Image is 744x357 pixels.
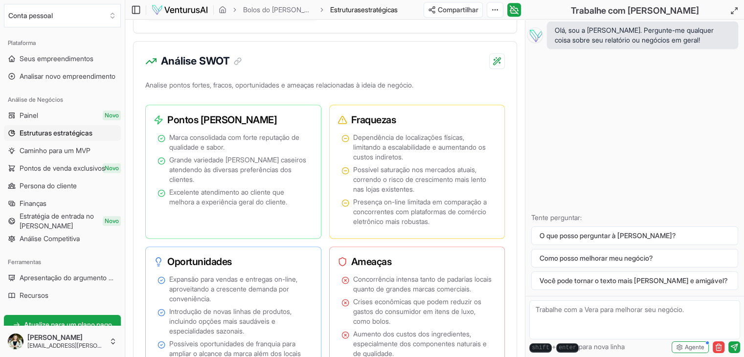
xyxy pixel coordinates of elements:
[4,68,121,84] a: Analisar novo empreendimento
[531,249,738,268] button: Como posso melhorar meu negócio?
[529,343,552,353] kbd: shift
[20,146,90,155] font: Caminho para um MVP
[4,196,121,211] a: Finanças
[351,256,392,268] font: Ameaças
[145,81,413,89] font: Analise pontos fortes, fracos, oportunidades e ameaças relacionadas à ideia de negócio.
[8,96,63,103] font: Análise de Negócios
[4,178,121,194] a: Persona do cliente
[351,114,396,126] font: Fraquezas
[556,343,579,353] kbd: enter
[531,226,738,245] button: O que posso perguntar à [PERSON_NAME]?
[8,39,36,46] font: Plataforma
[4,330,121,353] button: [PERSON_NAME][EMAIL_ADDRESS][PERSON_NAME][DOMAIN_NAME]
[20,273,137,282] font: Apresentação do argumento de venda
[20,54,93,63] font: Seus empreendimentos
[4,108,121,123] a: PainelNovo
[4,315,121,335] a: Atualize para um plano pago
[243,5,325,14] font: Bolos do [PERSON_NAME]
[24,320,112,329] font: Atualize para um plano pago
[243,5,314,15] a: Bolos do [PERSON_NAME]
[20,129,92,137] font: Estruturas estratégicas
[4,160,121,176] a: Pontos de venda exclusivosNovo
[4,143,121,158] a: Caminho para um MVP
[20,199,46,207] font: Finanças
[424,2,483,18] button: Compartilhar
[540,276,728,285] font: Você pode tornar o texto mais [PERSON_NAME] e amigável?
[4,231,121,246] a: Análise Competitiva
[20,72,115,80] font: Analisar novo empreendimento
[161,54,230,67] font: Análise SWOT
[169,307,292,335] font: Introdução de novas linhas de produtos, incluindo opções mais saudáveis e especialidades sazonais.
[361,5,398,14] font: estratégicas
[27,333,83,341] font: [PERSON_NAME]
[4,4,121,27] button: Selecione uma organização
[151,4,208,16] img: logotipo
[4,125,121,141] a: Estruturas estratégicas
[20,164,105,172] font: Pontos de venda exclusivos
[4,288,121,303] a: Recursos
[531,271,738,290] button: Você pode tornar o texto mais [PERSON_NAME] e amigável?
[353,297,481,325] font: Crises econômicas que podem reduzir os gastos do consumidor em itens de luxo, como bolos.
[527,27,543,43] img: Vera
[167,256,232,268] font: Oportunidades
[20,181,77,190] font: Persona do cliente
[27,342,169,349] font: [EMAIL_ADDRESS][PERSON_NAME][DOMAIN_NAME]
[4,213,121,229] a: Estratégia de entrada no [PERSON_NAME]Novo
[8,258,41,266] font: Ferramentas
[219,5,398,15] nav: migalha de pão
[552,342,556,351] font: +
[330,5,398,15] span: Estruturasestratégicas
[353,275,492,293] font: Concorrência intensa tanto de padarias locais quanto de grandes marcas comerciais.
[685,343,704,351] font: Agente
[330,5,361,14] font: Estruturas
[531,213,582,222] font: Tente perguntar:
[555,26,714,44] font: Olá, sou a [PERSON_NAME]. Pergunte-me qualquer coisa sobre seu relatório ou negócios em geral!
[8,334,23,349] img: ALV-UjXRXT629HqyXxenP5yUm6Tsc2cPnddUG4Y-noe7i2gXDsIQ5p1rsfG0Wov2yt7VxeN_UPlwsqm1B7ByaLpFrstk4he3C...
[4,270,121,286] a: Apresentação do argumento de venda
[105,112,119,119] font: Novo
[353,165,486,193] font: Possível saturação nos mercados atuais, correndo o risco de crescimento mais lento nas lojas exis...
[169,133,299,151] font: Marca consolidada com forte reputação de qualidade e sabor.
[353,133,486,161] font: Dependência de localizações físicas, limitando a escalabilidade e aumentando os custos indiretos.
[579,342,625,351] font: para nova linha
[540,231,676,240] font: O que posso perguntar à [PERSON_NAME]?
[20,234,80,243] font: Análise Competitiva
[438,5,478,14] font: Compartilhar
[169,188,287,206] font: Excelente atendimento ao cliente que melhora a experiência geral do cliente.
[8,11,53,20] font: Conta pessoal
[571,5,699,16] font: Trabalhe com [PERSON_NAME]
[20,111,38,119] font: Painel
[20,291,48,299] font: Recursos
[672,341,709,353] button: Agente
[105,217,119,224] font: Novo
[169,156,306,183] font: Grande variedade [PERSON_NAME] caseiros atendendo às diversas preferências dos clientes.
[169,275,297,303] font: Expansão para vendas e entregas on-line, aproveitando a crescente demanda por conveniência.
[167,114,277,126] font: Pontos [PERSON_NAME]
[353,198,487,225] font: Presença on-line limitada em comparação a concorrentes com plataformas de comércio eletrônico mai...
[540,254,653,262] font: Como posso melhorar meu negócio?
[105,164,119,172] font: Novo
[4,51,121,67] a: Seus empreendimentos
